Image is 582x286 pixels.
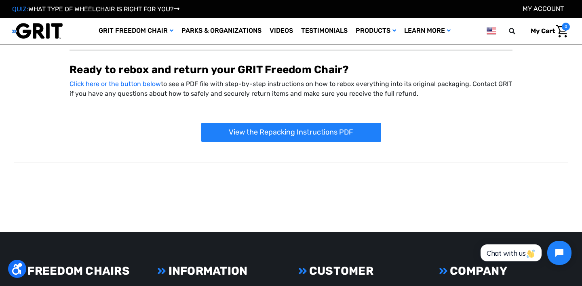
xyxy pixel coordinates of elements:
span: My Cart [531,27,555,35]
h3: CUSTOMER [298,264,425,278]
a: Parks & Organizations [177,18,266,44]
a: Cart with 0 items [525,23,570,40]
a: Learn More [400,18,455,44]
a: QUIZ:WHAT TYPE OF WHEELCHAIR IS RIGHT FOR YOU? [12,5,179,13]
a: GRIT Freedom Chair [95,18,177,44]
img: us.png [487,26,496,36]
strong: Ready to rebox and return your GRIT Freedom Chair? [70,63,349,76]
a: Account [523,5,564,13]
a: Products [352,18,400,44]
iframe: Tidio Chat [472,234,578,272]
p: to see a PDF file with step-by-step instructions on how to rebox everything into its original pac... [70,79,512,99]
a: Videos [266,18,297,44]
span: 0 [562,23,570,31]
a: View the Repacking Instructions PDF [201,123,381,142]
span: QUIZ: [12,5,28,13]
input: Search [512,23,525,40]
h3: FREEDOM CHAIRS [17,264,143,278]
img: GRIT All-Terrain Wheelchair and Mobility Equipment [12,23,63,39]
img: Cart [556,25,568,38]
a: Testimonials [297,18,352,44]
h3: COMPANY [439,264,565,278]
h3: INFORMATION [157,264,284,278]
a: Click here or the button below [70,80,161,88]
